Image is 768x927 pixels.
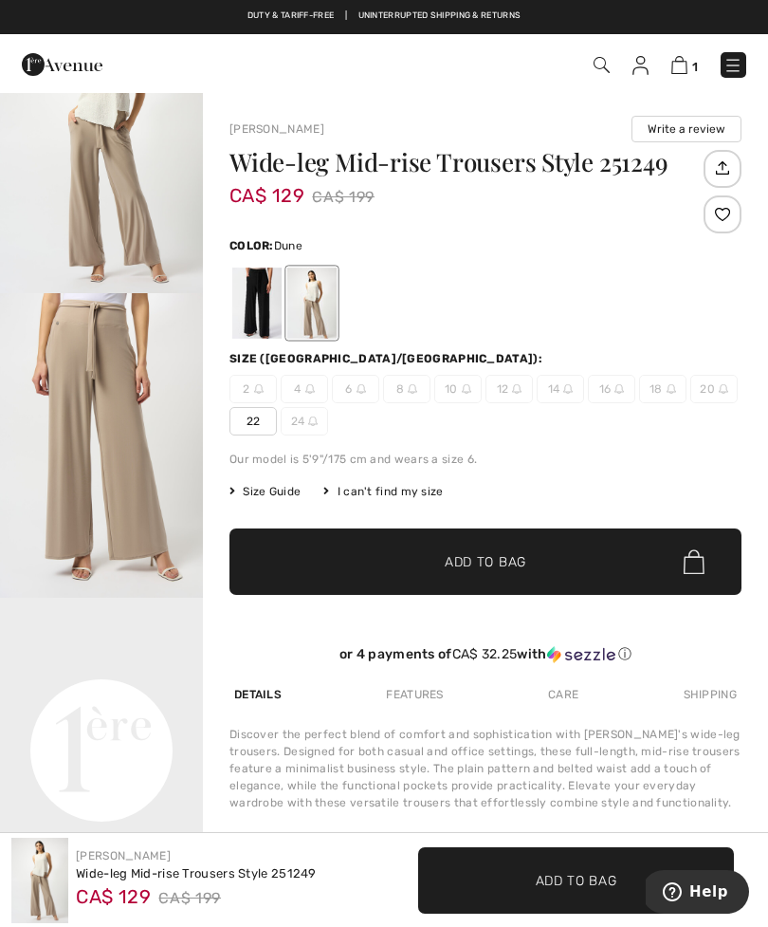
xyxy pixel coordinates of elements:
span: Size Guide [229,483,301,500]
button: Add to Bag [418,847,734,914]
a: 1ère Avenue [22,54,102,72]
div: Shipping [679,677,741,712]
span: 10 [434,375,482,403]
img: Sezzle [547,646,615,663]
img: ring-m.svg [462,384,471,394]
div: Size ([GEOGRAPHIC_DATA]/[GEOGRAPHIC_DATA]): [229,350,546,367]
h1: Wide-leg Mid-rise Trousers Style 251249 [229,150,699,175]
span: Add to Bag [445,552,526,572]
img: Wide-Leg Mid-Rise Trousers Style 251249 [11,838,68,923]
span: 22 [229,407,277,436]
span: 6 [332,375,379,403]
span: 24 [281,407,328,436]
span: Add to Bag [536,870,617,890]
img: ring-m.svg [719,384,728,394]
div: Care [543,677,583,712]
img: ring-m.svg [667,384,676,394]
img: ring-m.svg [254,384,264,394]
a: 1 [671,53,698,76]
img: My Info [632,56,649,75]
div: Black [232,268,282,339]
span: 16 [588,375,635,403]
span: 8 [383,375,430,403]
iframe: Opens a widget where you can find more information [646,870,749,918]
span: CA$ 199 [158,884,221,913]
div: I can't find my size [323,483,443,500]
span: 14 [537,375,584,403]
div: Our model is 5'9"/175 cm and wears a size 6. [229,451,741,468]
a: Duty & tariff-free | Uninterrupted shipping & returns [247,10,521,20]
a: [PERSON_NAME] [229,122,324,136]
img: Shopping Bag [671,56,687,74]
img: Share [706,152,738,184]
span: CA$ 199 [312,183,375,212]
span: 12 [485,375,533,403]
span: 18 [639,375,686,403]
img: ring-m.svg [408,384,417,394]
div: or 4 payments ofCA$ 32.25withSezzle Click to learn more about Sezzle [229,646,741,670]
button: Write a review [631,116,741,142]
span: Color: [229,239,274,252]
span: 4 [281,375,328,403]
div: Features [381,677,448,712]
div: or 4 payments of with [229,646,741,663]
img: 1ère Avenue [22,46,102,83]
img: Menu [723,56,742,75]
span: 2 [229,375,277,403]
span: CA$ 129 [229,165,304,207]
div: Discover the perfect blend of comfort and sophistication with [PERSON_NAME]'s wide-leg trousers. ... [229,726,741,811]
div: Details [229,677,286,712]
img: ring-m.svg [357,384,366,394]
img: ring-m.svg [308,417,318,426]
img: Search [594,57,610,73]
span: 20 [690,375,738,403]
div: Dune [287,268,337,339]
img: Bag.svg [684,549,704,574]
button: Add to Bag [229,528,741,595]
img: ring-m.svg [614,384,624,394]
span: Dune [274,239,302,252]
img: ring-m.svg [305,384,315,394]
span: CA$ 32.25 [452,646,518,662]
a: [PERSON_NAME] [76,849,171,862]
div: Wide-leg Mid-rise Trousers Style 251249 [76,864,317,883]
span: CA$ 129 [76,879,151,908]
span: 1 [692,60,698,74]
img: ring-m.svg [563,384,573,394]
img: ring-m.svg [512,384,521,394]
